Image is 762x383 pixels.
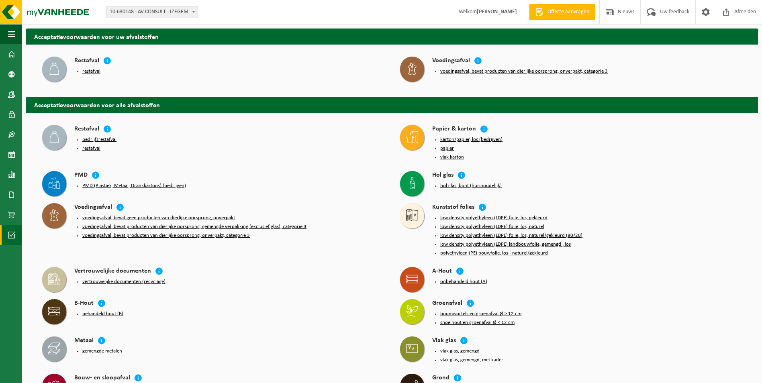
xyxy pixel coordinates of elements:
button: boomwortels en groenafval Ø > 12 cm [440,311,521,317]
button: gemengde metalen [82,348,122,354]
button: vlak glas, gemengd [440,348,480,354]
h4: Restafval [74,125,99,134]
button: hol glas, bont (huishoudelijk) [440,183,502,189]
button: low density polyethyleen (LDPE) folie, los, naturel [440,224,544,230]
button: PMD (Plastiek, Metaal, Drankkartons) (bedrijven) [82,183,186,189]
button: voedingsafval, bevat producten van dierlijke oorsprong, gemengde verpakking (exclusief glas), cat... [82,224,306,230]
button: papier [440,145,454,152]
strong: [PERSON_NAME] [477,9,517,15]
button: bedrijfsrestafval [82,136,116,143]
button: polyethyleen (PE) bouwfolie, los - naturel/gekleurd [440,250,548,257]
button: snoeihout en groenafval Ø < 12 cm [440,320,515,326]
button: vlak karton [440,154,464,161]
h4: Restafval [74,57,99,66]
button: restafval [82,145,100,152]
button: voedingsafval, bevat producten van dierlijke oorsprong, onverpakt, categorie 3 [440,68,608,75]
h2: Acceptatievoorwaarden voor uw afvalstoffen [26,29,758,44]
h4: Vlak glas [432,336,456,346]
h4: Grond [432,374,449,383]
button: voedingsafval, bevat geen producten van dierlijke oorsprong, onverpakt [82,215,235,221]
button: karton/papier, los (bedrijven) [440,136,503,143]
h4: Vertrouwelijke documenten [74,267,151,276]
button: vlak glas, gemengd, met kader [440,357,503,363]
button: behandeld hout (B) [82,311,123,317]
button: onbehandeld hout (A) [440,279,487,285]
button: vertrouwelijke documenten (recyclage) [82,279,165,285]
h4: Voedingsafval [74,203,112,212]
button: low density polyethyleen (LDPE) landbouwfolie, gemengd , los [440,241,571,248]
h4: A-Hout [432,267,452,276]
button: low density polyethyleen (LDPE) folie, los, gekleurd [440,215,547,221]
span: 10-630148 - AV CONSULT - IZEGEM [106,6,198,18]
h4: B-Hout [74,299,94,308]
h4: Bouw- en sloopafval [74,374,130,383]
h4: Voedingsafval [432,57,470,66]
button: voedingsafval, bevat producten van dierlijke oorsprong, onverpakt, categorie 3 [82,232,250,239]
button: restafval [82,68,100,75]
h4: Kunststof folies [432,203,474,212]
h4: PMD [74,171,88,180]
h2: Acceptatievoorwaarden voor alle afvalstoffen [26,97,758,112]
a: Offerte aanvragen [529,4,595,20]
h4: Groenafval [432,299,462,308]
h4: Metaal [74,336,94,346]
h4: Papier & karton [432,125,476,134]
button: low density polyethyleen (LDPE) folie, los, naturel/gekleurd (80/20) [440,232,582,239]
span: Offerte aanvragen [545,8,591,16]
h4: Hol glas [432,171,454,180]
